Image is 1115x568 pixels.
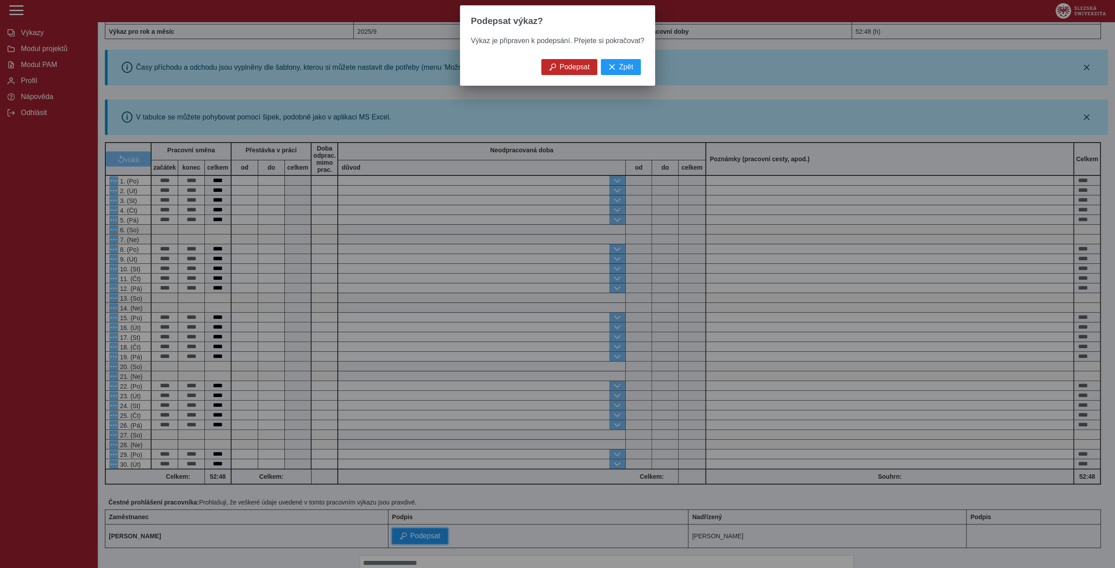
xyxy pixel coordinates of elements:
span: Zpět [619,63,633,71]
span: Podepsat výkaz? [471,16,543,26]
span: Výkaz je připraven k podepsání. Přejete si pokračovat? [471,37,644,44]
button: Zpět [601,59,641,75]
button: Podepsat [541,59,597,75]
span: Podepsat [559,63,590,71]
